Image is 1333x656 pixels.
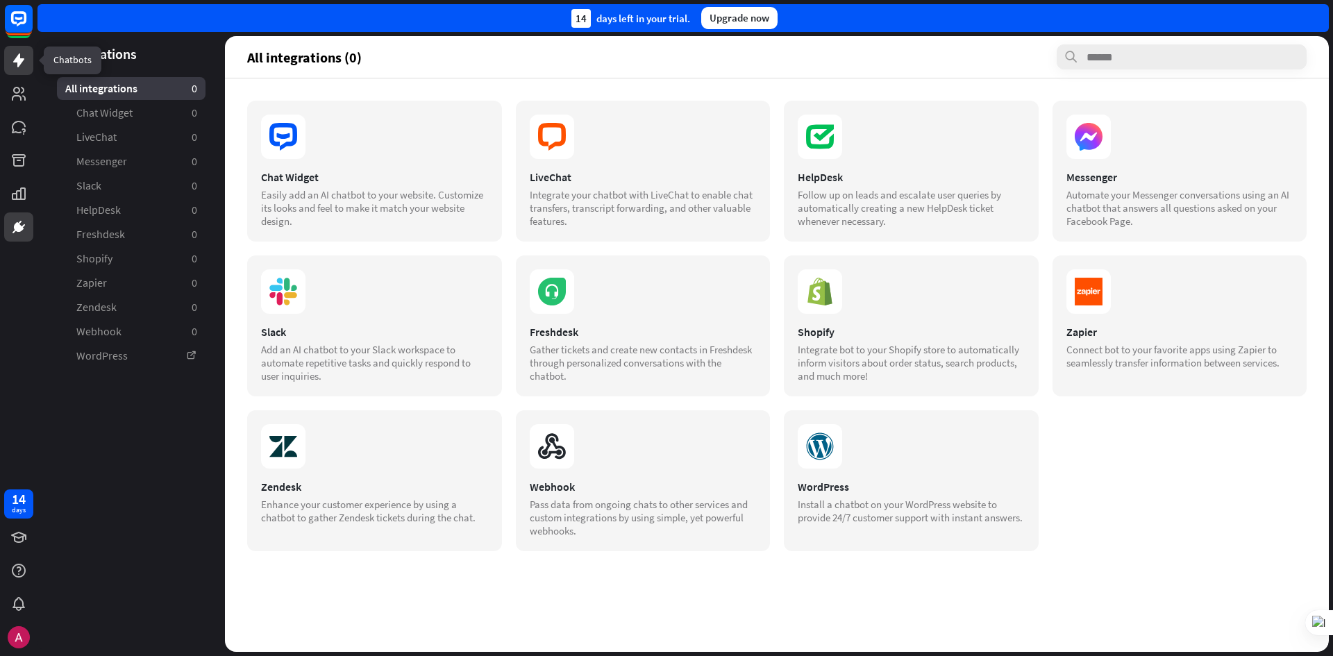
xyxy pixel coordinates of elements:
[798,343,1025,382] div: Integrate bot to your Shopify store to automatically inform visitors about order status, search p...
[192,300,197,314] aside: 0
[1066,325,1293,339] div: Zapier
[530,480,757,494] div: Webhook
[1066,343,1293,369] div: Connect bot to your favorite apps using Zapier to seamlessly transfer information between services.
[57,271,206,294] a: Zapier 0
[1066,170,1293,184] div: Messenger
[76,227,125,242] span: Freshdesk
[530,188,757,228] div: Integrate your chatbot with LiveChat to enable chat transfers, transcript forwarding, and other v...
[192,154,197,169] aside: 0
[76,300,117,314] span: Zendesk
[192,227,197,242] aside: 0
[57,344,206,367] a: WordPress
[247,44,1307,69] section: All integrations (0)
[261,188,488,228] div: Easily add an AI chatbot to your website. Customize its looks and feel to make it match your webs...
[571,9,591,28] div: 14
[261,170,488,184] div: Chat Widget
[192,276,197,290] aside: 0
[57,199,206,221] a: HelpDesk 0
[76,203,121,217] span: HelpDesk
[261,480,488,494] div: Zendesk
[192,106,197,120] aside: 0
[530,498,757,537] div: Pass data from ongoing chats to other services and custom integrations by using simple, yet power...
[12,493,26,505] div: 14
[798,498,1025,524] div: Install a chatbot on your WordPress website to provide 24/7 customer support with instant answers.
[192,178,197,193] aside: 0
[76,324,121,339] span: Webhook
[57,174,206,197] a: Slack 0
[57,296,206,319] a: Zendesk 0
[261,325,488,339] div: Slack
[192,81,197,96] aside: 0
[57,126,206,149] a: LiveChat 0
[12,505,26,515] div: days
[798,325,1025,339] div: Shopify
[76,154,127,169] span: Messenger
[530,170,757,184] div: LiveChat
[192,324,197,339] aside: 0
[57,320,206,343] a: Webhook 0
[76,178,101,193] span: Slack
[11,6,53,47] button: Open LiveChat chat widget
[76,130,117,144] span: LiveChat
[798,480,1025,494] div: WordPress
[76,106,133,120] span: Chat Widget
[192,203,197,217] aside: 0
[57,223,206,246] a: Freshdesk 0
[798,188,1025,228] div: Follow up on leads and escalate user queries by automatically creating a new HelpDesk ticket when...
[65,81,137,96] span: All integrations
[76,251,112,266] span: Shopify
[571,9,690,28] div: days left in your trial.
[4,489,33,519] a: 14 days
[261,343,488,382] div: Add an AI chatbot to your Slack workspace to automate repetitive tasks and quickly respond to use...
[57,150,206,173] a: Messenger 0
[57,247,206,270] a: Shopify 0
[192,130,197,144] aside: 0
[261,498,488,524] div: Enhance your customer experience by using a chatbot to gather Zendesk tickets during the chat.
[37,44,225,63] header: Integrations
[1066,188,1293,228] div: Automate your Messenger conversations using an AI chatbot that answers all questions asked on you...
[798,170,1025,184] div: HelpDesk
[530,325,757,339] div: Freshdesk
[76,276,107,290] span: Zapier
[57,101,206,124] a: Chat Widget 0
[192,251,197,266] aside: 0
[701,7,778,29] div: Upgrade now
[530,343,757,382] div: Gather tickets and create new contacts in Freshdesk through personalized conversations with the c...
